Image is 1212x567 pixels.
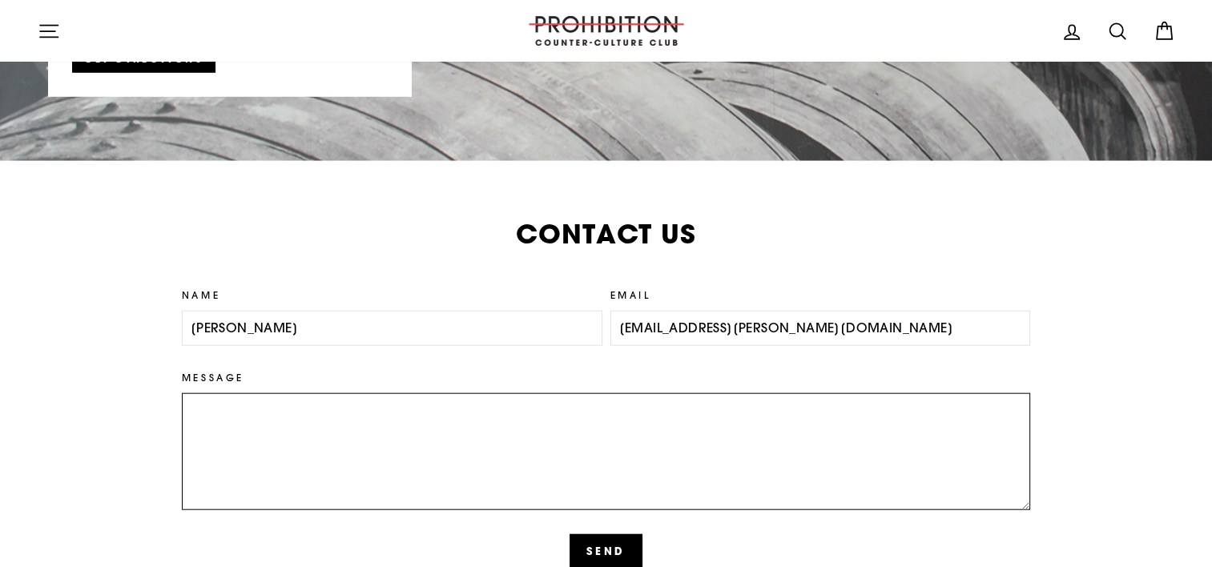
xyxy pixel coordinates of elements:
[182,221,1031,247] h2: Contact us
[610,288,1031,303] label: Email
[526,16,687,46] img: PROHIBITION COUNTER-CULTURE CLUB
[182,288,602,303] label: Name
[182,370,1031,385] label: Message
